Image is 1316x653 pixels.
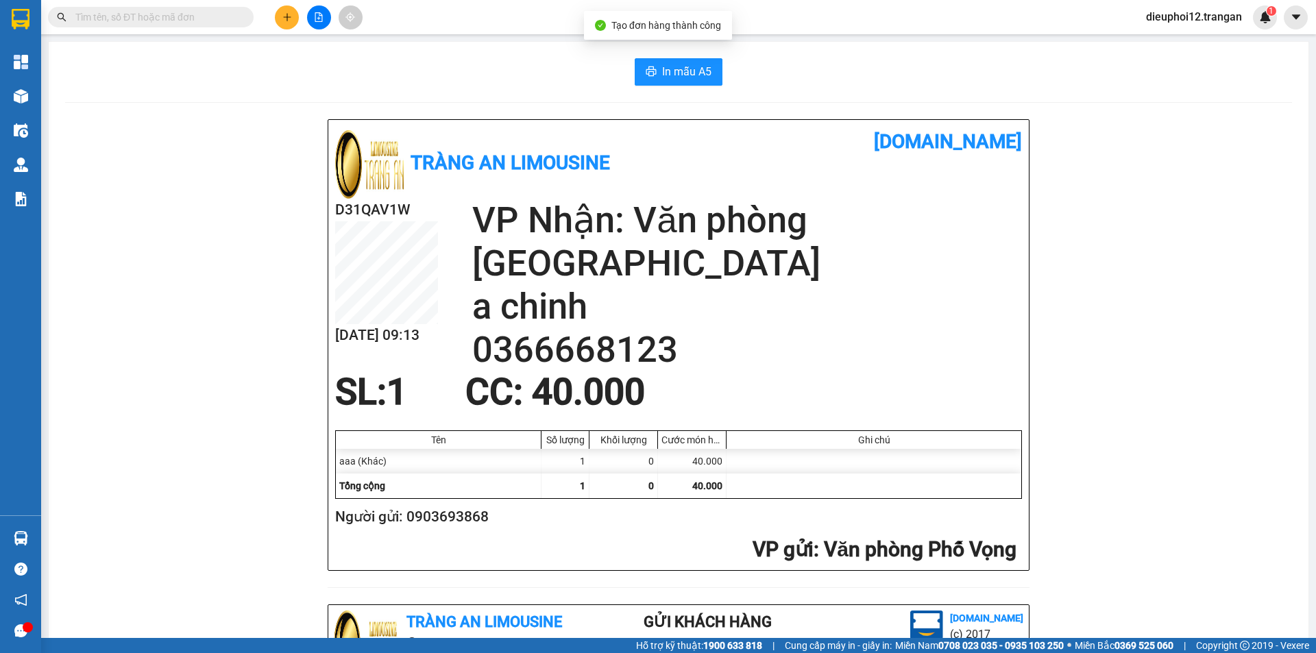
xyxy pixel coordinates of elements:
[1269,6,1274,16] span: 1
[14,123,28,138] img: warehouse-icon
[339,5,363,29] button: aim
[472,285,1022,328] h2: a chinh
[1259,11,1271,23] img: icon-new-feature
[14,624,27,637] span: message
[387,371,407,413] span: 1
[1290,11,1302,23] span: caret-down
[335,506,1016,528] h2: Người gửi: 0903693868
[646,66,657,79] span: printer
[12,9,29,29] img: logo-vxr
[282,12,292,22] span: plus
[895,638,1064,653] span: Miền Nam
[1067,643,1071,648] span: ⚪️
[580,480,585,491] span: 1
[1114,640,1173,651] strong: 0369 525 060
[753,537,814,561] span: VP gửi
[593,434,654,445] div: Khối lượng
[339,434,537,445] div: Tên
[662,63,711,80] span: In mẫu A5
[545,434,585,445] div: Số lượng
[457,371,653,412] div: CC : 40.000
[406,637,417,648] span: environment
[938,640,1064,651] strong: 0708 023 035 - 0935 103 250
[1240,641,1250,650] span: copyright
[336,449,541,473] div: aaa (Khác)
[658,449,727,473] div: 40.000
[661,434,722,445] div: Cước món hàng
[472,328,1022,371] h2: 0366668123
[772,638,775,653] span: |
[275,5,299,29] button: plus
[636,638,762,653] span: Hỗ trợ kỹ thuật:
[692,480,722,491] span: 40.000
[589,449,658,473] div: 0
[1184,638,1186,653] span: |
[595,20,606,31] span: check-circle
[345,12,355,22] span: aim
[307,5,331,29] button: file-add
[406,613,562,630] b: Tràng An Limousine
[541,449,589,473] div: 1
[1135,8,1253,25] span: dieuphoi12.trangan
[730,434,1018,445] div: Ghi chú
[335,324,438,347] h2: [DATE] 09:13
[314,12,324,22] span: file-add
[335,371,387,413] span: SL:
[611,20,721,31] span: Tạo đơn hàng thành công
[910,611,943,643] img: logo.jpg
[874,130,1022,153] b: [DOMAIN_NAME]
[14,563,27,576] span: question-circle
[411,151,610,174] b: Tràng An Limousine
[1267,6,1276,16] sup: 1
[14,55,28,69] img: dashboard-icon
[1075,638,1173,653] span: Miền Bắc
[14,192,28,206] img: solution-icon
[635,58,722,86] button: printerIn mẫu A5
[785,638,892,653] span: Cung cấp máy in - giấy in:
[75,10,237,25] input: Tìm tên, số ĐT hoặc mã đơn
[703,640,762,651] strong: 1900 633 818
[14,593,27,606] span: notification
[57,12,66,22] span: search
[14,531,28,545] img: warehouse-icon
[472,199,1022,285] h2: VP Nhận: Văn phòng [GEOGRAPHIC_DATA]
[14,89,28,103] img: warehouse-icon
[950,626,1023,643] li: (c) 2017
[1284,5,1308,29] button: caret-down
[339,480,385,491] span: Tổng cộng
[950,613,1023,624] b: [DOMAIN_NAME]
[335,536,1016,564] h2: : Văn phòng Phố Vọng
[644,613,772,630] b: Gửi khách hàng
[648,480,654,491] span: 0
[335,199,438,221] h2: D31QAV1W
[335,130,404,199] img: logo.jpg
[14,158,28,172] img: warehouse-icon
